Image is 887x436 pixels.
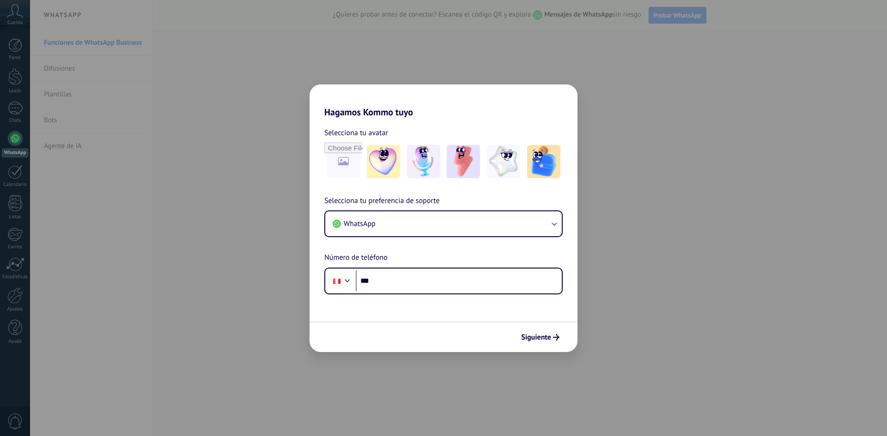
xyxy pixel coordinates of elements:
span: WhatsApp [344,219,376,228]
span: Selecciona tu avatar [324,127,388,139]
div: Peru: + 51 [328,271,346,291]
h2: Hagamos Kommo tuyo [310,84,577,118]
img: -2.jpeg [407,145,440,178]
img: -4.jpeg [487,145,520,178]
img: -1.jpeg [367,145,400,178]
span: Selecciona tu preferencia de soporte [324,195,440,207]
img: -5.jpeg [527,145,560,178]
button: Siguiente [517,329,564,345]
span: Siguiente [521,334,551,340]
button: WhatsApp [325,211,562,236]
img: -3.jpeg [447,145,480,178]
span: Número de teléfono [324,252,388,264]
